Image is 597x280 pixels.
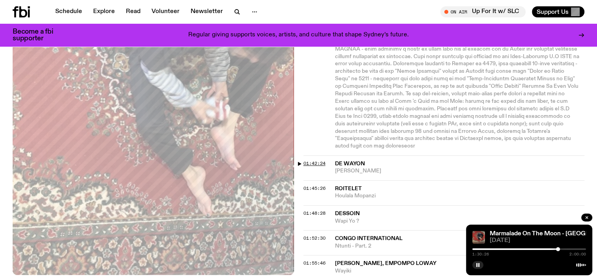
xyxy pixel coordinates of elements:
span: Houlala Mopanzi [335,192,585,200]
span: [PERSON_NAME] [335,167,585,175]
span: [PERSON_NAME], Empompo Loway [335,261,436,266]
span: De Wayon [335,161,365,166]
span: 2:00:00 [569,252,586,256]
span: 01:45:26 [303,185,326,191]
a: Schedule [51,6,87,17]
h3: Become a fbi supporter [13,28,63,42]
button: 01:45:26 [303,186,326,191]
span: Wapi Yo ? [335,218,585,225]
p: Regular giving supports voices, artists, and culture that shape Sydney’s future. [188,32,409,39]
a: Read [121,6,145,17]
a: Newsletter [186,6,228,17]
span: 1:30:26 [472,252,489,256]
span: Congo International [335,236,402,241]
button: On AirUp For It w/ SLC [440,6,526,17]
span: Wayiki [335,267,585,275]
span: Ntunti - Part. 2 [335,242,585,250]
a: Volunteer [147,6,184,17]
span: 01:52:30 [303,235,326,241]
button: 01:42:24 [303,161,326,166]
button: 01:55:46 [303,261,326,265]
button: 01:52:30 [303,236,326,240]
span: Roitelet [335,186,362,191]
span: LOREMI, DOLOR, SITAMETCO, ADIPIS, EL SE DOEI, TEMPORI, UTLABORE, ET DOLOR, & MAGNAA - enim admini... [335,39,579,149]
span: 01:42:24 [303,160,326,166]
span: 01:48:28 [303,210,326,216]
button: 01:48:28 [303,211,326,216]
span: [DATE] [490,238,586,244]
a: Explore [88,6,120,17]
img: Tommy - Persian Rug [472,231,485,244]
button: Support Us [532,6,584,17]
span: 01:55:46 [303,260,326,266]
span: Support Us [537,8,569,15]
span: Dessoin [335,211,360,216]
